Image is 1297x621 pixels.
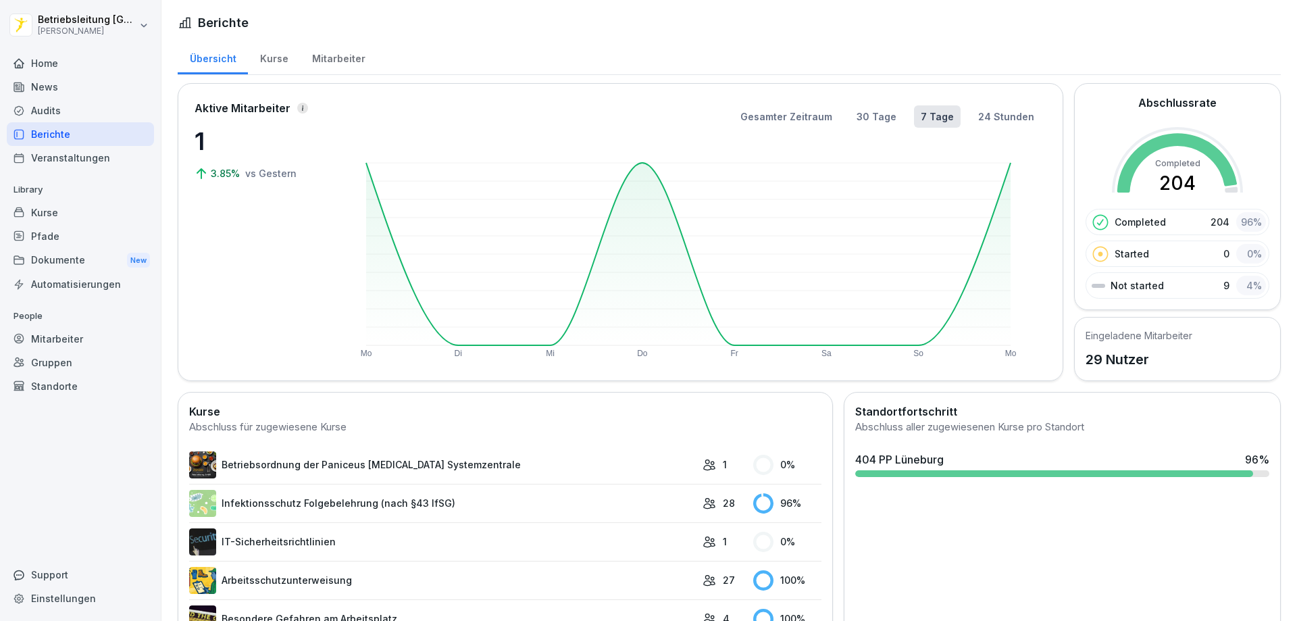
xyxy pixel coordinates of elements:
[7,179,154,201] p: Library
[38,26,136,36] p: [PERSON_NAME]
[7,51,154,75] a: Home
[195,100,290,116] p: Aktive Mitarbeiter
[7,99,154,122] a: Audits
[7,305,154,327] p: People
[189,528,216,555] img: msj3dytn6rmugecro9tfk5p0.png
[1236,276,1266,295] div: 4 %
[7,248,154,273] div: Dokumente
[730,349,738,358] text: Fr
[1115,247,1149,261] p: Started
[1223,278,1229,293] p: 9
[914,105,961,128] button: 7 Tage
[7,351,154,374] a: Gruppen
[189,490,216,517] img: tgff07aey9ahi6f4hltuk21p.png
[753,455,821,475] div: 0 %
[734,105,839,128] button: Gesamter Zeitraum
[753,532,821,552] div: 0 %
[1115,215,1166,229] p: Completed
[723,496,735,510] p: 28
[7,327,154,351] a: Mitarbeiter
[189,528,696,555] a: IT-Sicherheitsrichtlinien
[189,567,696,594] a: Arbeitsschutzunterweisung
[189,451,216,478] img: erelp9ks1mghlbfzfpgfvnw0.png
[855,403,1269,420] h2: Standortfortschritt
[189,420,821,435] div: Abschluss für zugewiesene Kurse
[753,493,821,514] div: 96 %
[127,253,150,268] div: New
[189,567,216,594] img: bgsrfyvhdm6180ponve2jajk.png
[971,105,1041,128] button: 24 Stunden
[753,570,821,591] div: 100 %
[1138,95,1217,111] h2: Abschlussrate
[211,166,243,180] p: 3.85%
[1236,244,1266,264] div: 0 %
[637,349,648,358] text: Do
[1223,247,1229,261] p: 0
[855,451,944,468] div: 404 PP Lüneburg
[850,446,1275,482] a: 404 PP Lüneburg96%
[7,146,154,170] a: Veranstaltungen
[189,451,696,478] a: Betriebsordnung der Paniceus [MEDICAL_DATA] Systemzentrale
[455,349,462,358] text: Di
[1211,215,1229,229] p: 204
[7,122,154,146] a: Berichte
[7,587,154,610] a: Einstellungen
[855,420,1269,435] div: Abschluss aller zugewiesenen Kurse pro Standort
[546,349,555,358] text: Mi
[723,535,727,549] p: 1
[1086,328,1192,343] h5: Eingeladene Mitarbeiter
[189,490,696,517] a: Infektionsschutz Folgebelehrung (nach §43 IfSG)
[245,166,297,180] p: vs Gestern
[248,40,300,74] a: Kurse
[361,349,372,358] text: Mo
[7,563,154,587] div: Support
[300,40,377,74] a: Mitarbeiter
[178,40,248,74] a: Übersicht
[723,457,727,472] p: 1
[7,224,154,248] a: Pfade
[7,248,154,273] a: DokumenteNew
[7,272,154,296] a: Automatisierungen
[1005,349,1017,358] text: Mo
[7,201,154,224] a: Kurse
[38,14,136,26] p: Betriebsleitung [GEOGRAPHIC_DATA]
[1245,451,1269,468] div: 96 %
[723,573,735,587] p: 27
[7,374,154,398] a: Standorte
[850,105,903,128] button: 30 Tage
[7,75,154,99] a: News
[189,403,821,420] h2: Kurse
[198,14,249,32] h1: Berichte
[1086,349,1192,370] p: 29 Nutzer
[1111,278,1164,293] p: Not started
[913,349,923,358] text: So
[821,349,832,358] text: Sa
[1236,212,1266,232] div: 96 %
[195,123,330,159] p: 1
